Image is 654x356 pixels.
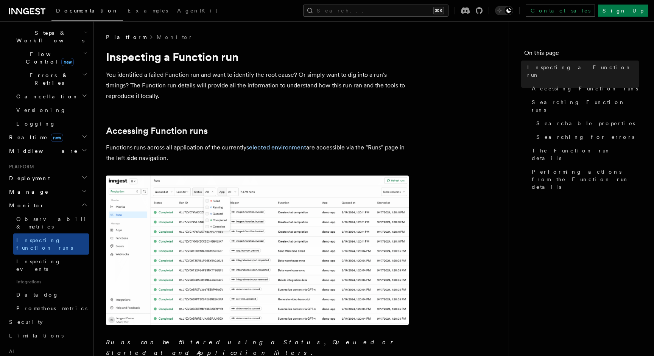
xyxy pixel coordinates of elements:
[6,329,89,342] a: Limitations
[6,315,89,329] a: Security
[157,33,193,41] a: Monitor
[13,212,89,233] a: Observability & metrics
[13,255,89,276] a: Inspecting events
[532,168,639,191] span: Performing actions from the Function run details
[13,233,89,255] a: Inspecting function runs
[16,237,73,251] span: Inspecting function runs
[16,292,59,298] span: Datadog
[527,64,639,79] span: Inspecting a Function run
[106,142,409,163] p: Functions runs across all application of the currently are accessible via the "Runs" page in the ...
[51,2,123,21] a: Documentation
[536,133,634,141] span: Searching for errors
[16,107,66,113] span: Versioning
[16,258,61,272] span: Inspecting events
[106,33,146,41] span: Platform
[529,144,639,165] a: The Function run details
[6,134,63,141] span: Realtime
[6,199,89,212] button: Monitor
[13,72,82,87] span: Errors & Retries
[529,82,639,95] a: Accessing Function runs
[6,212,89,315] div: Monitor
[13,302,89,315] a: Prometheus metrics
[13,93,79,100] span: Cancellation
[128,8,168,14] span: Examples
[173,2,222,20] a: AgentKit
[529,95,639,117] a: Searching Function runs
[106,70,409,101] p: You identified a failed Function run and want to identify the root cause? Or simply want to dig i...
[6,202,45,209] span: Monitor
[524,48,639,61] h4: On this page
[433,7,444,14] kbd: ⌘K
[13,50,83,65] span: Flow Control
[106,50,409,64] h1: Inspecting a Function run
[6,348,14,354] span: AI
[6,144,89,158] button: Middleware
[6,131,89,144] button: Realtimenew
[13,103,89,117] a: Versioning
[6,171,89,185] button: Deployment
[16,121,56,127] span: Logging
[51,134,63,142] span: new
[303,5,448,17] button: Search...⌘K
[532,147,639,162] span: The Function run details
[6,12,89,131] div: Inngest Functions
[13,68,89,90] button: Errors & Retries
[16,216,94,230] span: Observability & metrics
[13,29,84,44] span: Steps & Workflows
[246,144,306,151] a: selected environment
[6,185,89,199] button: Manage
[598,5,648,17] a: Sign Up
[532,85,638,92] span: Accessing Function runs
[6,164,34,170] span: Platform
[524,61,639,82] a: Inspecting a Function run
[13,288,89,302] a: Datadog
[533,130,639,144] a: Searching for errors
[56,8,118,14] span: Documentation
[495,6,513,15] button: Toggle dark mode
[533,117,639,130] a: Searchable properties
[123,2,173,20] a: Examples
[6,188,49,196] span: Manage
[6,174,50,182] span: Deployment
[13,26,89,47] button: Steps & Workflows
[13,47,89,68] button: Flow Controlnew
[529,165,639,194] a: Performing actions from the Function run details
[536,120,635,127] span: Searchable properties
[13,117,89,131] a: Logging
[532,98,639,113] span: Searching Function runs
[106,176,409,325] img: The "Handle failed payments" Function runs list features a run in a failing state.
[6,147,78,155] span: Middleware
[13,276,89,288] span: Integrations
[13,90,89,103] button: Cancellation
[61,58,74,66] span: new
[9,333,64,339] span: Limitations
[16,305,87,311] span: Prometheus metrics
[526,5,595,17] a: Contact sales
[106,126,208,136] a: Accessing Function runs
[177,8,217,14] span: AgentKit
[9,319,43,325] span: Security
